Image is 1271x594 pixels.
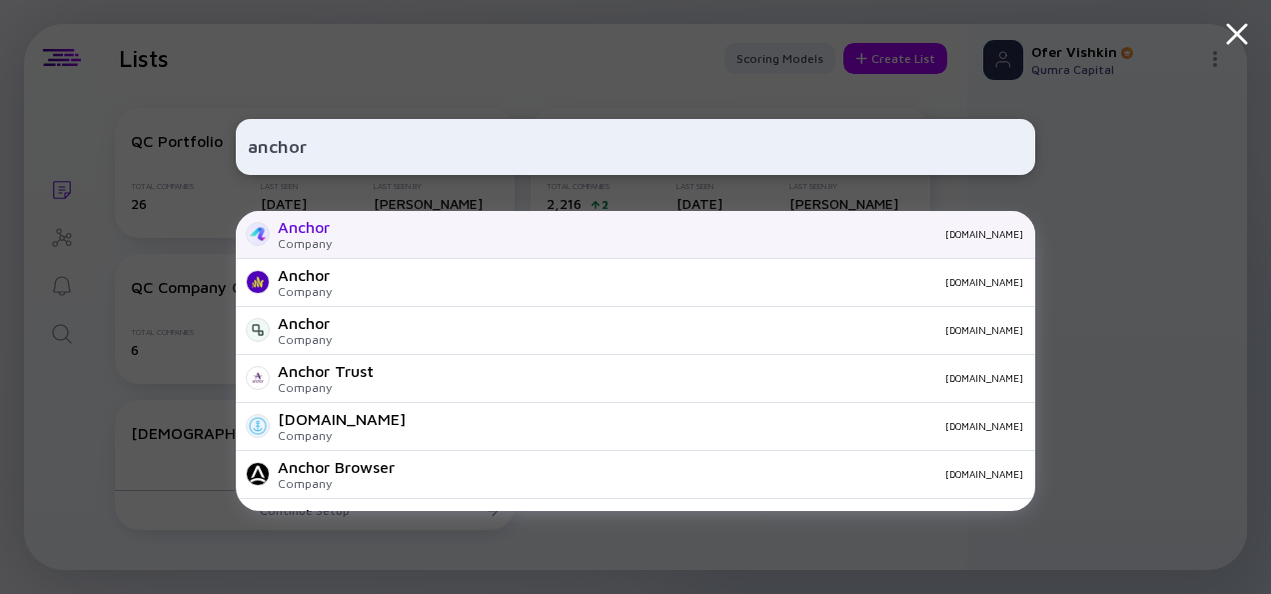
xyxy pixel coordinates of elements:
[278,362,374,380] div: Anchor Trust
[348,324,1023,336] div: [DOMAIN_NAME]
[278,218,332,236] div: Anchor
[278,266,332,284] div: Anchor
[278,314,332,332] div: Anchor
[278,458,395,476] div: Anchor Browser
[348,228,1023,240] div: [DOMAIN_NAME]
[411,468,1023,480] div: [DOMAIN_NAME]
[278,284,332,299] div: Company
[278,410,406,428] div: [DOMAIN_NAME]
[278,476,395,491] div: Company
[348,276,1023,288] div: [DOMAIN_NAME]
[278,506,350,524] div: Anchor AI
[390,372,1023,384] div: [DOMAIN_NAME]
[278,332,332,347] div: Company
[278,380,374,395] div: Company
[248,129,1023,165] input: Search Company or Investor...
[278,428,406,443] div: Company
[422,420,1023,432] div: [DOMAIN_NAME]
[278,236,332,251] div: Company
